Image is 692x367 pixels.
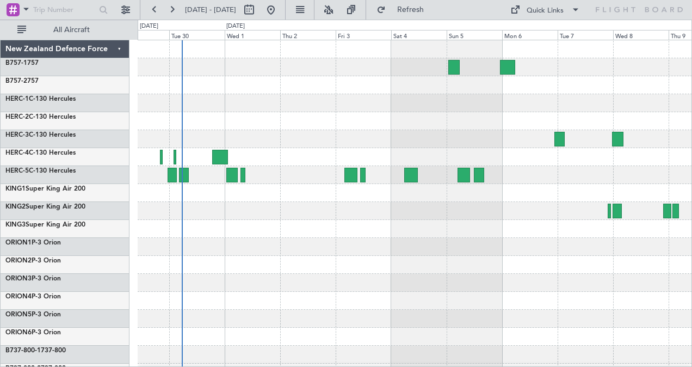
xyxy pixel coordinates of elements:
[5,60,39,66] a: B757-1757
[140,22,158,31] div: [DATE]
[5,276,61,282] a: ORION3P-3 Orion
[505,1,585,19] button: Quick Links
[5,132,29,138] span: HERC-3
[447,30,502,40] div: Sun 5
[5,329,61,336] a: ORION6P-3 Orion
[5,186,26,192] span: KING1
[5,329,32,336] span: ORION6
[5,78,27,84] span: B757-2
[5,186,85,192] a: KING1Super King Air 200
[5,114,76,120] a: HERC-2C-130 Hercules
[5,276,32,282] span: ORION3
[114,30,169,40] div: Mon 29
[280,30,336,40] div: Thu 2
[5,222,85,228] a: KING3Super King Air 200
[372,1,437,19] button: Refresh
[336,30,391,40] div: Fri 3
[5,204,26,210] span: KING2
[5,240,32,246] span: ORION1
[5,293,32,300] span: ORION4
[5,114,29,120] span: HERC-2
[5,258,32,264] span: ORION2
[5,150,76,156] a: HERC-4C-130 Hercules
[12,21,118,39] button: All Aircraft
[5,293,61,300] a: ORION4P-3 Orion
[5,222,26,228] span: KING3
[5,60,27,66] span: B757-1
[5,168,29,174] span: HERC-5
[502,30,558,40] div: Mon 6
[225,30,280,40] div: Wed 1
[226,22,245,31] div: [DATE]
[527,5,564,16] div: Quick Links
[5,240,61,246] a: ORION1P-3 Orion
[5,311,61,318] a: ORION5P-3 Orion
[169,30,225,40] div: Tue 30
[558,30,613,40] div: Tue 7
[33,2,96,18] input: Trip Number
[5,78,39,84] a: B757-2757
[5,258,61,264] a: ORION2P-3 Orion
[391,30,447,40] div: Sat 4
[5,96,29,102] span: HERC-1
[185,5,236,15] span: [DATE] - [DATE]
[28,26,115,34] span: All Aircraft
[613,30,669,40] div: Wed 8
[5,96,76,102] a: HERC-1C-130 Hercules
[5,204,85,210] a: KING2Super King Air 200
[5,132,76,138] a: HERC-3C-130 Hercules
[5,150,29,156] span: HERC-4
[5,347,66,354] a: B737-800-1737-800
[5,311,32,318] span: ORION5
[388,6,434,14] span: Refresh
[5,168,76,174] a: HERC-5C-130 Hercules
[5,347,41,354] span: B737-800-1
